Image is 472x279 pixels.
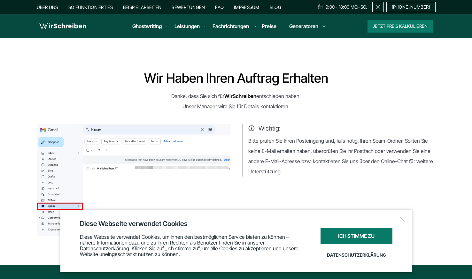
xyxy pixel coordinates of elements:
p: Danke, dass Sie sich für entschieden haben. [37,91,436,101]
a: Leistungen [174,22,200,30]
a: Beispielarbeiten [123,4,161,10]
span: [PHONE_NUMBER] [392,4,430,10]
a: FAQ [215,4,224,10]
a: Bewertungen [172,4,205,10]
button: Jetzt Preis kalkulieren [368,20,433,33]
a: So funktioniert es [68,4,113,10]
a: Impressum [234,4,259,10]
a: Preise [262,23,276,29]
p: Bitte prüfen Sie Ihren Posteingang und, falls nötig, Ihren Spam-Ordner. Sollten Sie keine E-Mail ... [248,136,436,177]
img: Schedule [317,4,323,9]
a: [PHONE_NUMBER] [386,2,436,12]
a: Über uns [37,4,58,10]
a: Datenschutzerklärung [321,247,392,263]
span: Wichtig: [248,124,436,132]
p: Unser Manager wird Sie für Details kontaktieren. [37,101,436,111]
div: Ich stimme zu [321,228,392,244]
div: Diese Webseite verwendet Cookies [80,219,392,228]
a: Ghostwriting [132,22,162,30]
img: thanks [37,124,230,236]
strong: WirSchreiben [224,93,256,99]
h1: Wir haben Ihren Auftrag erhalten [37,72,436,85]
img: Email [375,4,381,10]
span: 9:00 - 18:00 Mo.-So. [326,4,367,10]
div: Diese Webseite verwendet Cookies, um Ihnen den bestmöglichen Service bieten zu können – nähere In... [80,228,305,263]
img: logo wirschreiben [39,21,86,31]
a: Blog [270,4,281,10]
a: Fachrichtungen [213,22,249,30]
a: Generatoren [289,22,318,30]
